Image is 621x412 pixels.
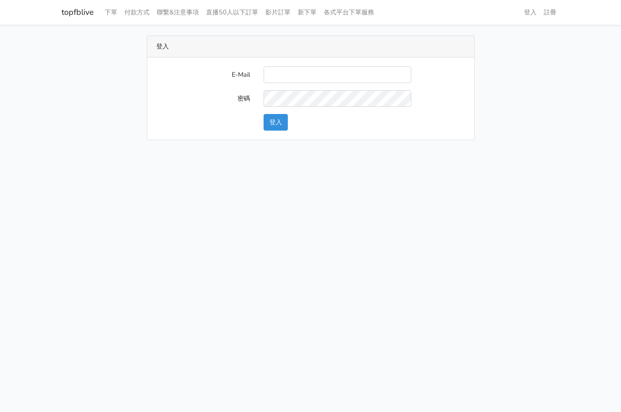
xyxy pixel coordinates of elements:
label: E-Mail [150,66,257,83]
a: 聯繫&注意事項 [153,4,203,21]
a: 各式平台下單服務 [320,4,378,21]
a: topfblive [62,4,94,21]
a: 下單 [101,4,121,21]
div: 登入 [147,36,474,57]
button: 登入 [264,114,288,131]
a: 直播50人以下訂單 [203,4,262,21]
a: 註冊 [540,4,560,21]
a: 新下單 [294,4,320,21]
a: 付款方式 [121,4,153,21]
a: 影片訂單 [262,4,294,21]
a: 登入 [520,4,540,21]
label: 密碼 [150,90,257,107]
